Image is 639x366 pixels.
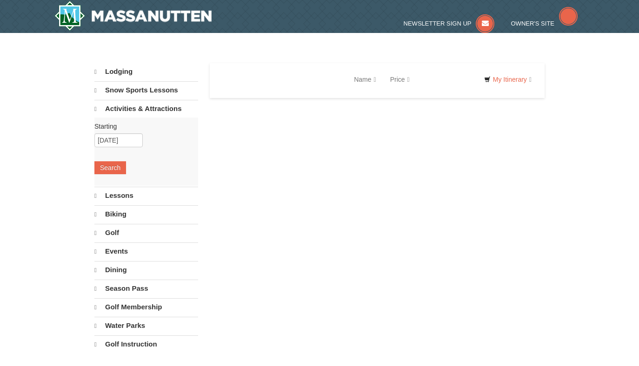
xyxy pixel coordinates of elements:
a: Water Parks [94,317,198,334]
span: Owner's Site [511,20,555,27]
a: Price [383,70,417,89]
a: Newsletter Sign Up [404,20,495,27]
a: Lessons [94,187,198,204]
a: Season Pass [94,280,198,297]
a: Dining [94,261,198,279]
a: Biking [94,205,198,223]
a: Owner's Site [511,20,578,27]
a: Name [347,70,383,89]
a: Snow Sports Lessons [94,81,198,99]
span: Newsletter Sign Up [404,20,472,27]
label: Starting [94,122,191,131]
a: My Itinerary [478,72,538,86]
a: Events [94,242,198,260]
a: Golf Membership [94,298,198,316]
button: Search [94,161,126,174]
a: Lodging [94,63,198,80]
a: Massanutten Resort [54,1,212,31]
a: Activities & Attractions [94,100,198,118]
a: Golf Instruction [94,335,198,353]
a: Golf [94,224,198,242]
img: Massanutten Resort Logo [54,1,212,31]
